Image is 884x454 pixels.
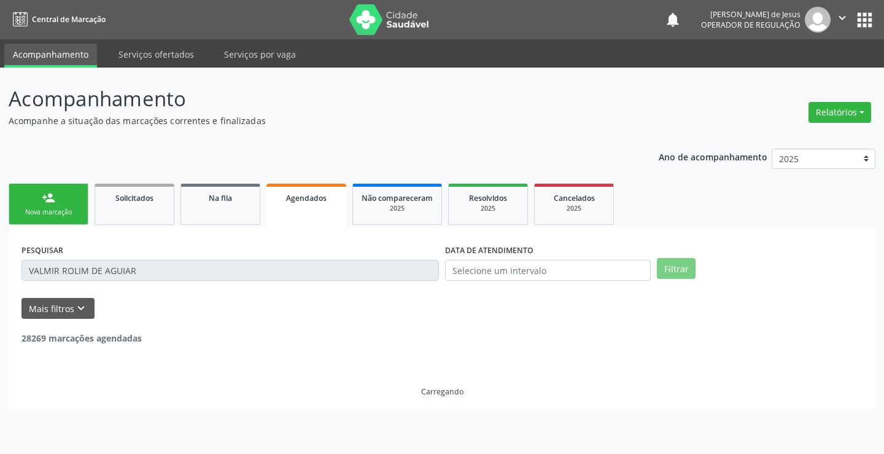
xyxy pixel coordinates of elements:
[21,332,142,344] strong: 28269 marcações agendadas
[74,302,88,315] i: keyboard_arrow_down
[21,241,63,260] label: PESQUISAR
[836,11,849,25] i: 
[831,7,854,33] button: 
[805,7,831,33] img: img
[18,208,79,217] div: Nova marcação
[9,84,615,114] p: Acompanhamento
[209,193,232,203] span: Na fila
[362,193,433,203] span: Não compareceram
[421,386,463,397] div: Carregando
[554,193,595,203] span: Cancelados
[32,14,106,25] span: Central de Marcação
[115,193,153,203] span: Solicitados
[362,204,433,213] div: 2025
[9,114,615,127] p: Acompanhe a situação das marcações correntes e finalizadas
[659,149,767,164] p: Ano de acompanhamento
[110,44,203,65] a: Serviços ofertados
[854,9,875,31] button: apps
[42,191,55,205] div: person_add
[4,44,97,68] a: Acompanhamento
[543,204,605,213] div: 2025
[445,241,533,260] label: DATA DE ATENDIMENTO
[469,193,507,203] span: Resolvidos
[21,260,439,281] input: Nome, CNS
[808,102,871,123] button: Relatórios
[701,20,801,30] span: Operador de regulação
[286,193,327,203] span: Agendados
[21,298,95,319] button: Mais filtroskeyboard_arrow_down
[701,9,801,20] div: [PERSON_NAME] de Jesus
[457,204,519,213] div: 2025
[664,11,681,28] button: notifications
[9,9,106,29] a: Central de Marcação
[657,258,696,279] button: Filtrar
[445,260,651,281] input: Selecione um intervalo
[215,44,304,65] a: Serviços por vaga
